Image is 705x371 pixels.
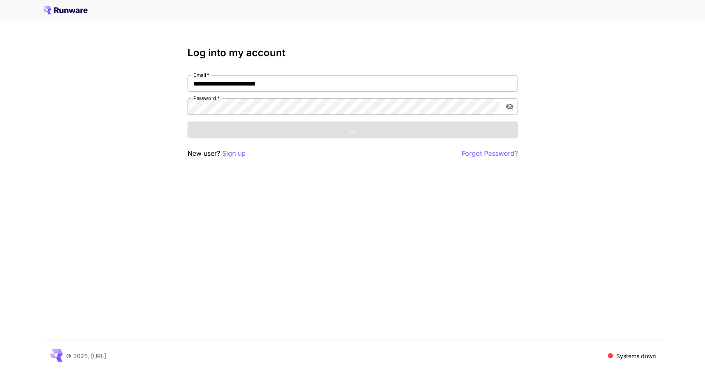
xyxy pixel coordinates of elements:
button: toggle password visibility [502,99,517,114]
button: Forgot Password? [462,148,518,159]
h3: Log into my account [188,47,518,59]
label: Email [193,71,209,78]
label: Password [193,95,220,102]
button: Sign up [222,148,246,159]
p: © 2025, [URL] [66,352,106,360]
p: New user? [188,148,246,159]
p: Systems down [616,352,656,360]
